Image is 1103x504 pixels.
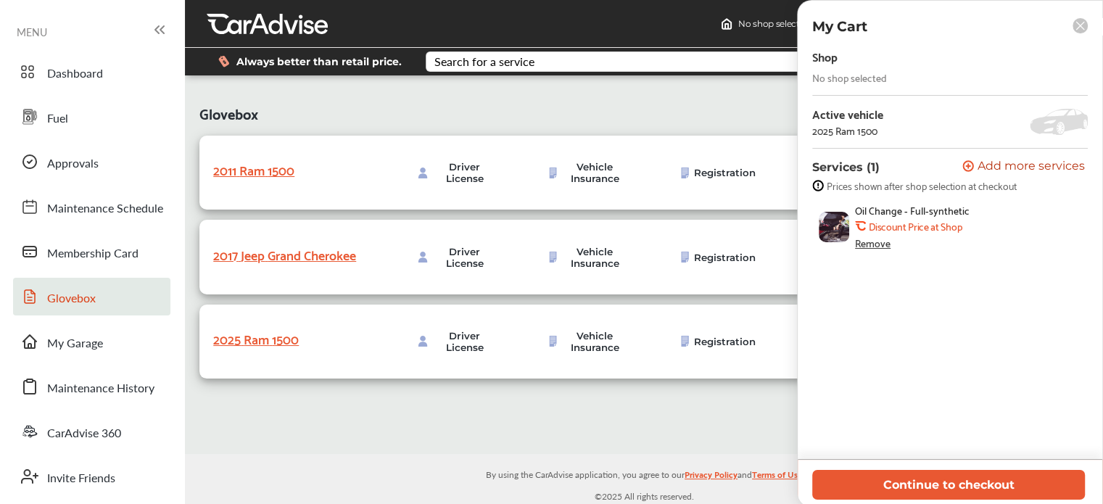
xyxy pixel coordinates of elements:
div: Upload Document [679,336,756,347]
a: Add more services [962,160,1088,174]
span: CarAdvise 360 [47,424,121,443]
a: Maintenance History [13,368,170,405]
img: Ic_Customdocumentnotuploaded.91d273c3.svg [679,168,690,178]
div: Active vehicle [812,107,883,120]
span: Fuel [47,110,68,128]
span: Vehicle Insurance [561,161,628,184]
button: Add more services [962,160,1085,174]
div: Upload Document [418,161,497,184]
div: 2025 Ram 1500 [213,327,358,350]
div: No shop selected [812,72,887,83]
span: Invite Friends [47,469,115,488]
img: Ic_Customdocumentnotuploaded.91d273c3.svg [549,252,558,263]
span: Registration [694,336,756,347]
a: Privacy Policy [685,466,738,489]
span: Registration [694,252,756,263]
img: header-home-logo.8d720a4f.svg [721,18,732,30]
a: Dashboard [13,53,170,91]
img: info-strock.ef5ea3fe.svg [812,180,824,191]
span: Driver License [431,161,497,184]
a: Fuel [13,98,170,136]
img: oil-change-thumb.jpg [819,212,849,242]
span: Driver License [431,330,497,353]
a: Approvals [13,143,170,181]
img: Ic_Driver%20license.58b2f069.svg [418,252,428,263]
img: Ic_Driver%20license.58b2f069.svg [418,336,428,347]
img: Ic_Customdocumentnotuploaded.91d273c3.svg [549,168,558,178]
a: My Garage [13,323,170,360]
span: Oil Change - Full-synthetic [855,205,970,216]
span: Vehicle Insurance [561,330,628,353]
a: Maintenance Schedule [13,188,170,226]
span: Maintenance Schedule [47,199,163,218]
b: Discount Price at Shop [869,220,962,232]
div: Upload Document [418,246,497,269]
span: No shop selected [738,18,810,30]
span: Maintenance History [47,379,154,398]
div: Upload Document [679,167,756,178]
a: Terms of Use [752,466,802,489]
span: MENU [17,26,47,38]
span: Dashboard [47,65,103,83]
span: Glovebox [199,97,258,125]
div: Remove [855,237,891,249]
img: Ic_Customdocumentnotuploaded.91d273c3.svg [679,252,690,263]
div: Upload Document [418,330,497,353]
span: Glovebox [47,289,96,308]
div: Upload Document [549,246,629,269]
img: placeholder_car.5a1ece94.svg [1030,109,1088,135]
div: Upload Document [679,252,756,263]
span: Registration [694,167,756,178]
span: My Garage [47,334,103,353]
span: Add more services [978,160,1085,174]
div: Upload Document [549,330,629,353]
span: Approvals [47,154,99,173]
span: Prices shown after shop selection at checkout [827,180,1017,191]
img: dollor_label_vector.a70140d1.svg [218,55,229,67]
span: Driver License [431,246,497,269]
a: CarAdvise 360 [13,413,170,450]
span: Membership Card [47,244,139,263]
div: 2017 Jeep Grand Cherokee [213,243,358,265]
img: Ic_Customdocumentnotuploaded.91d273c3.svg [679,336,690,347]
img: Ic_Customdocumentnotuploaded.91d273c3.svg [549,336,558,347]
span: Always better than retail price. [236,57,402,67]
div: Upload Document [549,161,629,184]
a: Membership Card [13,233,170,270]
p: Services (1) [812,160,880,174]
a: Invite Friends [13,458,170,495]
img: Ic_Driver%20license.58b2f069.svg [418,168,428,178]
p: By using the CarAdvise application, you agree to our and [185,466,1103,482]
p: My Cart [812,18,867,35]
div: Shop [812,46,838,66]
div: 2025 Ram 1500 [812,125,877,136]
span: Vehicle Insurance [561,246,628,269]
a: Glovebox [13,278,170,315]
button: Continue to checkout [812,470,1085,500]
div: Search for a service [434,56,534,67]
div: 2011 Ram 1500 [213,158,358,181]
